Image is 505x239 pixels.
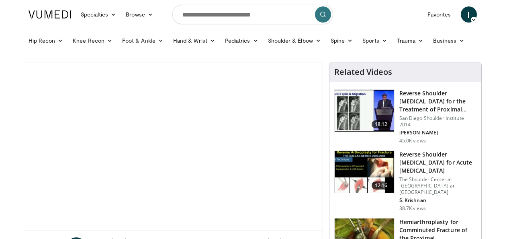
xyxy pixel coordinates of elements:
p: San Diego Shoulder Institute 2014 [399,115,476,128]
p: The Shoulder Center at [GEOGRAPHIC_DATA] at [GEOGRAPHIC_DATA] [399,176,476,196]
h3: Reverse Shoulder [MEDICAL_DATA] for Acute [MEDICAL_DATA] [399,150,476,175]
a: Hip Recon [24,33,68,49]
span: 12:16 [372,181,391,190]
a: 18:12 Reverse Shoulder [MEDICAL_DATA] for the Treatment of Proximal Humeral … San Diego Shoulder ... [334,89,476,144]
a: Favorites [423,6,456,23]
h4: Related Videos [334,67,392,77]
img: butch_reverse_arthroplasty_3.png.150x105_q85_crop-smart_upscale.jpg [335,151,394,193]
a: Hand & Wrist [168,33,220,49]
a: Foot & Ankle [117,33,168,49]
a: Spine [326,33,358,49]
span: 18:12 [372,120,391,128]
a: 12:16 Reverse Shoulder [MEDICAL_DATA] for Acute [MEDICAL_DATA] The Shoulder Center at [GEOGRAPHIC... [334,150,476,212]
img: VuMedi Logo [29,10,71,19]
a: Specialties [76,6,121,23]
p: [PERSON_NAME] [399,130,476,136]
a: Browse [121,6,158,23]
p: 45.0K views [399,138,426,144]
a: Trauma [392,33,429,49]
a: Knee Recon [68,33,117,49]
p: 38.7K views [399,205,426,212]
img: Q2xRg7exoPLTwO8X4xMDoxOjA4MTsiGN.150x105_q85_crop-smart_upscale.jpg [335,90,394,132]
p: S. Krishnan [399,197,476,204]
a: Pediatrics [220,33,263,49]
a: Sports [358,33,392,49]
video-js: Video Player [24,62,323,231]
h3: Reverse Shoulder [MEDICAL_DATA] for the Treatment of Proximal Humeral … [399,89,476,113]
input: Search topics, interventions [172,5,333,24]
a: Shoulder & Elbow [263,33,326,49]
a: Business [428,33,469,49]
a: I [461,6,477,23]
